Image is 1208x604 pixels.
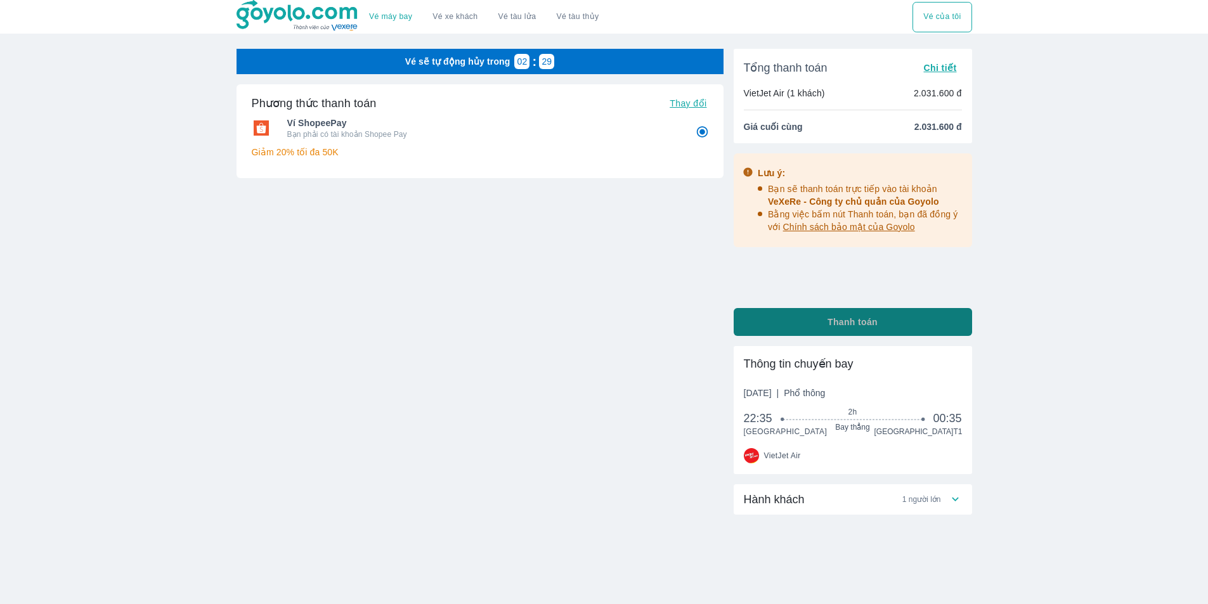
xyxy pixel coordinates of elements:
[252,96,377,111] h6: Phương thức thanh toán
[914,87,962,100] p: 2.031.600 đ
[777,388,779,398] span: |
[744,411,783,426] span: 22:35
[783,222,915,232] span: Chính sách bảo mật của Goyolo
[252,120,271,136] img: Ví ShopeePay
[432,12,477,22] a: Vé xe khách
[768,208,963,233] p: Bằng việc bấm nút Thanh toán, bạn đã đồng ý với
[734,484,972,515] div: Hành khách1 người lớn
[918,59,961,77] button: Chi tiết
[744,492,805,507] span: Hành khách
[287,129,678,139] p: Bạn phải có tài khoản Shopee Pay
[912,2,971,32] div: choose transportation mode
[768,184,939,207] span: Bạn sẽ thanh toán trực tiếp vào tài khoản
[665,94,711,112] button: Thay đổi
[902,494,941,504] span: 1 người lớn
[488,2,547,32] a: Vé tàu lửa
[744,120,803,133] span: Giá cuối cùng
[933,411,961,426] span: 00:35
[923,63,956,73] span: Chi tiết
[784,388,825,398] span: Phổ thông
[783,422,923,432] span: Bay thẳng
[517,55,528,68] p: 02
[768,196,939,207] span: VeXeRe - Công ty chủ quản của Goyolo
[783,407,923,417] span: 2h
[744,387,826,399] span: [DATE]
[758,167,963,179] div: Lưu ý:
[529,55,539,68] p: :
[369,12,412,22] a: Vé máy bay
[546,2,609,32] button: Vé tàu thủy
[252,146,708,158] p: Giảm 20% tối đa 50K
[670,98,706,108] span: Thay đổi
[912,2,971,32] button: Vé của tôi
[744,87,825,100] p: VietJet Air (1 khách)
[542,55,552,68] p: 29
[874,427,962,437] span: [GEOGRAPHIC_DATA] T1
[734,308,972,336] button: Thanh toán
[744,60,828,75] span: Tổng thanh toán
[359,2,609,32] div: choose transportation mode
[252,113,708,143] div: Ví ShopeePayVí ShopeePayBạn phải có tài khoản Shopee Pay
[914,120,962,133] span: 2.031.600 đ
[405,55,510,68] p: Vé sẽ tự động hủy trong
[828,316,878,328] span: Thanh toán
[764,451,801,461] span: VietJet Air
[744,356,962,371] div: Thông tin chuyến bay
[287,117,678,129] span: Ví ShopeePay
